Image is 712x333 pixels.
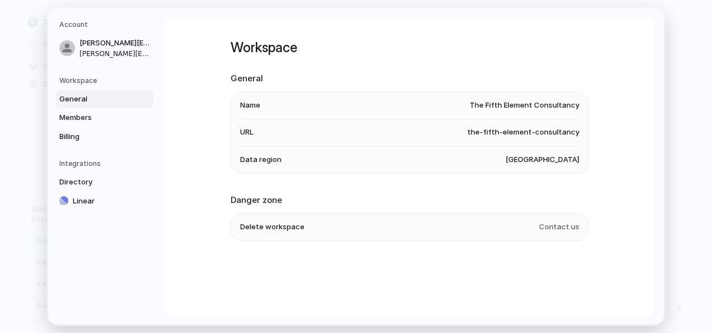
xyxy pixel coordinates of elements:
[539,221,579,233] span: Contact us
[59,159,153,169] h5: Integrations
[231,72,589,85] h2: General
[56,90,153,108] a: General
[56,192,153,210] a: Linear
[59,20,153,30] h5: Account
[73,195,144,206] span: Linear
[470,100,579,111] span: The Fifth Element Consultancy
[240,221,305,233] span: Delete workspace
[59,131,131,142] span: Billing
[240,100,260,111] span: Name
[59,75,153,85] h5: Workspace
[59,112,131,123] span: Members
[59,177,131,188] span: Directory
[59,93,131,104] span: General
[231,38,589,58] h1: Workspace
[231,193,589,206] h2: Danger zone
[56,173,153,191] a: Directory
[79,38,151,49] span: [PERSON_NAME][EMAIL_ADDRESS][DOMAIN_NAME]
[505,154,579,165] span: [GEOGRAPHIC_DATA]
[79,48,151,58] span: [PERSON_NAME][EMAIL_ADDRESS][DOMAIN_NAME]
[240,127,254,138] span: URL
[240,154,282,165] span: Data region
[56,34,153,62] a: [PERSON_NAME][EMAIL_ADDRESS][DOMAIN_NAME][PERSON_NAME][EMAIL_ADDRESS][DOMAIN_NAME]
[56,127,153,145] a: Billing
[56,109,153,127] a: Members
[467,127,579,138] span: the-fifth-element-consultancy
